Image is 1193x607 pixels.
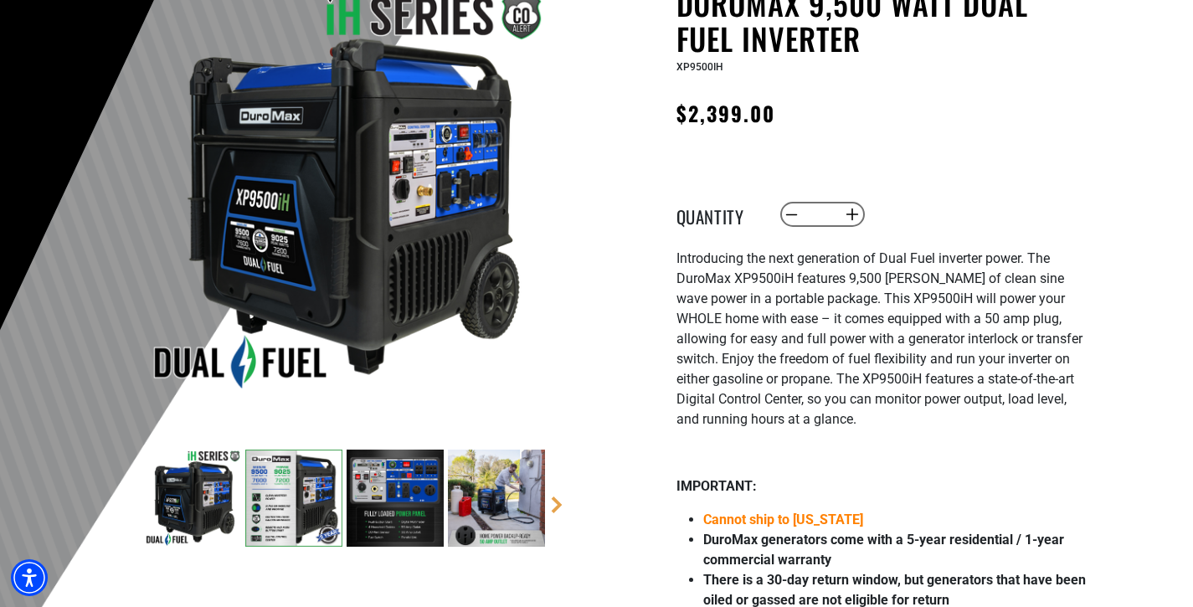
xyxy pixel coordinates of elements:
span: $2,399.00 [676,98,776,128]
span: XP9500IH [676,61,723,73]
div: Accessibility Menu [11,559,48,596]
strong: DuroMax generators come with a 5-year residential / 1-year commercial warranty [703,532,1064,568]
label: Quantity [676,203,760,225]
a: Next [548,496,565,513]
span: Introducing the next generation of Dual Fuel inverter power. The DuroMax XP9500iH features 9,500 ... [676,250,1082,427]
strong: IMPORTANT: [676,478,757,494]
span: Cannot ship to [US_STATE] [703,512,863,527]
